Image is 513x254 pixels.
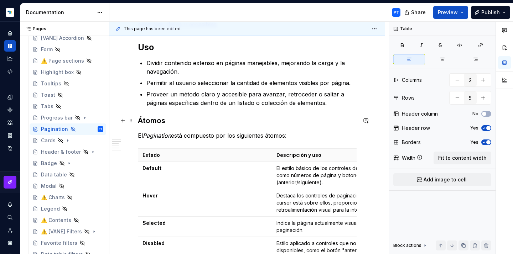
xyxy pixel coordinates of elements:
[4,224,16,236] a: Invite team
[4,104,16,116] a: Components
[4,143,16,154] a: Data sources
[424,176,467,183] span: Add image to cell
[471,6,510,19] button: Publish
[393,173,491,186] button: Add image to cell
[30,67,106,78] a: Highlight box
[41,228,82,235] div: ⚠️ [VANE] Filters
[30,101,106,112] a: Tabs
[4,237,16,249] a: Settings
[472,111,478,117] label: No
[393,240,428,250] div: Block actions
[30,55,106,67] a: ⚠️ Page sections
[146,59,357,76] p: Dividir contenido extenso en páginas manejables, mejorando la carga y la navegación.
[401,6,430,19] button: Share
[402,154,415,162] div: Width
[30,169,106,180] a: Data table
[30,112,106,123] a: Progress bar
[434,152,491,164] button: Fit to content width
[433,6,468,19] button: Preview
[411,9,426,16] span: Share
[438,9,458,16] span: Preview
[4,91,16,103] a: Design tokens
[30,226,106,237] a: ⚠️ [VANE] Filters
[142,152,268,159] p: Estado
[30,158,106,169] a: Badge
[124,26,182,32] span: This page has been edited.
[30,180,106,192] a: Modal
[276,152,401,159] p: Descripción y uso
[146,90,357,107] p: Proveer un método claro y accesible para avanzar, retroceder o saltar a páginas específicas dentr...
[4,27,16,39] a: Home
[402,125,430,132] div: Header row
[41,194,65,201] div: ⚠️ Charts
[481,9,500,16] span: Publish
[41,182,57,190] div: Modal
[30,135,106,146] a: Cards
[470,139,478,145] label: Yes
[276,192,401,213] p: Destaca los controles de paginación cuando el cursor está sobre ellos, proporcionando retroalimen...
[41,46,53,53] div: Form
[4,66,16,77] a: Code automation
[30,44,106,55] a: Form
[30,203,106,215] a: Legend
[394,10,399,15] div: PT
[142,240,165,246] strong: Disabled
[30,78,106,89] a: Tooltips
[146,79,357,87] p: Permitir al usuario seleccionar la cantidad de elementos visibles por página.
[30,89,106,101] a: Toast
[99,126,102,133] div: PT
[4,212,16,223] button: Search ⌘K
[41,160,57,167] div: Badge
[4,117,16,128] a: Assets
[30,215,106,226] a: ⚠️ Contents
[470,125,478,131] label: Yes
[393,243,421,248] div: Block actions
[41,171,67,178] div: Data table
[30,32,106,44] a: [VANE] Accordion
[41,239,77,247] div: Favorite filters
[41,69,74,76] div: Highlight box
[4,40,16,52] a: Documentation
[41,148,81,155] div: Header & footer
[142,192,158,199] strong: Hover
[6,8,14,17] img: d2ecb461-6a4b-4bd5-a5e7-8e16164cca3e.png
[41,205,60,212] div: Legend
[402,94,415,101] div: Rows
[41,137,56,144] div: Cards
[41,57,84,64] div: ⚠️ Page sections
[142,165,161,171] strong: Default
[41,35,84,42] div: [VANE] Accordion
[30,123,106,135] a: PaginationPT
[41,80,61,87] div: Tooltips
[26,9,93,16] div: Documentation
[41,91,55,99] div: Toast
[30,237,106,249] a: Favorite filters
[23,26,46,32] div: Pages
[4,199,16,210] button: Notifications
[142,220,166,226] strong: Selected
[30,192,106,203] a: ⚠️ Charts
[143,132,171,139] em: Pagination
[138,42,357,53] h2: Uso
[276,165,401,186] p: El estilo básico de los controles de paginación, como números de página y botones de navegación (...
[138,116,357,126] h3: Átomos
[276,219,401,234] p: Indica la página actualmente visualizada en la paginación.
[41,217,71,224] div: ⚠️ Contents
[4,130,16,141] a: Storybook stories
[41,126,68,133] div: Pagination
[41,103,53,110] div: Tabs
[41,114,73,121] div: Progress bar
[4,53,16,64] a: Analytics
